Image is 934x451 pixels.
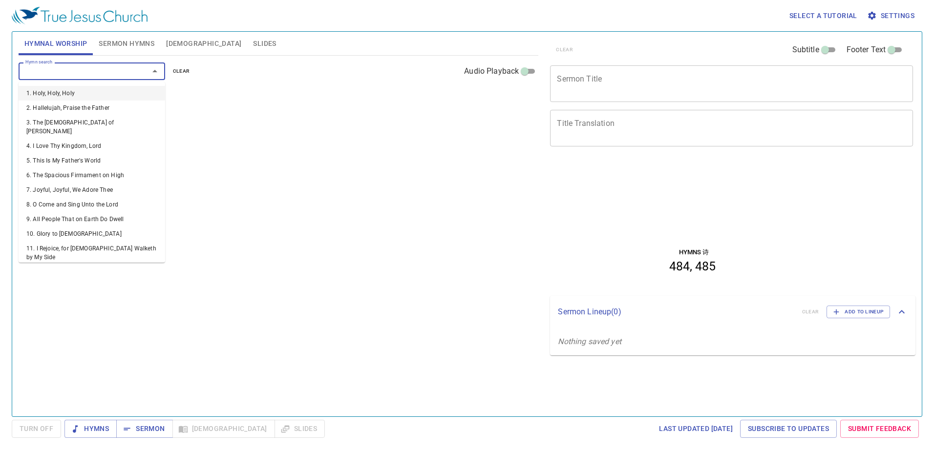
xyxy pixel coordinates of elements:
span: Sermon [124,423,165,435]
a: Submit Feedback [840,420,919,438]
span: clear [173,67,190,76]
li: 6. The Spacious Firmament on High [19,168,165,183]
li: 4. I Love Thy Kingdom, Lord [19,139,165,153]
span: Footer Text [847,44,886,56]
button: Sermon [116,420,172,438]
li: 2. Hallelujah, Praise the Father [19,101,165,115]
div: Sermon Lineup(0)clearAdd to Lineup [550,296,915,328]
button: Settings [865,7,918,25]
button: Close [148,64,162,78]
span: Submit Feedback [848,423,911,435]
li: 5. This Is My Father's World [19,153,165,168]
button: Hymns [64,420,117,438]
span: Select a tutorial [789,10,857,22]
button: clear [167,65,196,77]
span: Subscribe to Updates [748,423,829,435]
iframe: from-child [546,157,842,292]
span: Hymns [72,423,109,435]
p: Sermon Lineup ( 0 ) [558,306,794,318]
li: 1. Holy, Holy, Holy [19,86,165,101]
li: 3. The [DEMOGRAPHIC_DATA] of [PERSON_NAME] [19,115,165,139]
span: Add to Lineup [833,307,884,316]
a: Subscribe to Updates [740,420,837,438]
button: Select a tutorial [785,7,861,25]
li: 7. Joyful, Joyful, We Adore Thee [19,183,165,197]
span: Sermon Hymns [99,38,154,50]
span: Subtitle [792,44,819,56]
img: True Jesus Church [12,7,148,24]
span: Settings [869,10,914,22]
span: Last updated [DATE] [659,423,733,435]
li: 9. All People That on Earth Do Dwell [19,212,165,226]
i: Nothing saved yet [558,337,621,346]
li: 8. O Come and Sing Unto the Lord [19,197,165,212]
button: Add to Lineup [827,306,890,318]
span: Audio Playback [464,65,519,77]
li: 10. Glory to [DEMOGRAPHIC_DATA] [19,226,165,241]
li: 11. I Rejoice, for [DEMOGRAPHIC_DATA] Walketh by My Side [19,241,165,265]
span: Hymnal Worship [24,38,87,50]
span: Slides [253,38,276,50]
span: [DEMOGRAPHIC_DATA] [166,38,241,50]
a: Last updated [DATE] [655,420,737,438]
